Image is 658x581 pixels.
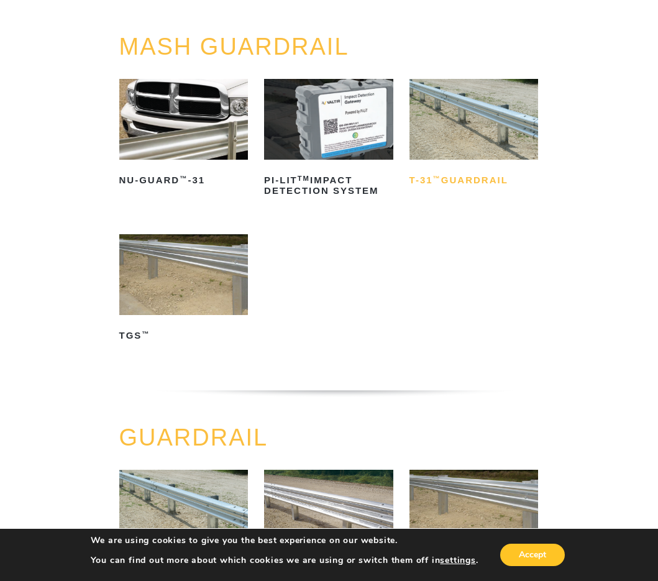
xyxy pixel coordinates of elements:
[119,234,249,345] a: TGS™
[119,470,249,581] a: T-31™Guardrail
[142,330,150,337] sup: ™
[91,535,478,546] p: We are using cookies to give you the best experience on our website.
[119,34,349,60] a: MASH GUARDRAIL
[119,424,268,451] a: GUARDRAIL
[264,79,393,201] a: PI-LITTMImpact Detection System
[409,171,539,191] h2: T-31 Guardrail
[298,175,310,182] sup: TM
[180,175,188,182] sup: ™
[264,171,393,201] h2: PI-LIT Impact Detection System
[119,326,249,346] h2: TGS
[91,555,478,566] p: You can find out more about which cookies we are using or switch them off in .
[119,79,249,190] a: NU-GUARD™-31
[500,544,565,566] button: Accept
[433,175,441,182] sup: ™
[119,171,249,191] h2: NU-GUARD -31
[264,470,393,581] a: T-39™Guardrail
[440,555,475,566] button: settings
[409,79,539,190] a: T-31™Guardrail
[409,470,539,581] a: TGS™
